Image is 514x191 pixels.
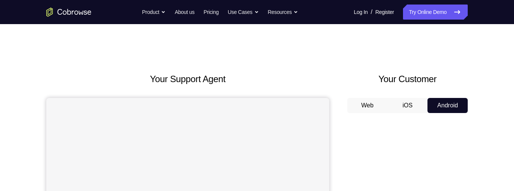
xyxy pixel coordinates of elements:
[347,98,388,113] button: Web
[347,72,468,86] h2: Your Customer
[427,98,468,113] button: Android
[46,72,329,86] h2: Your Support Agent
[403,5,468,20] a: Try Online Demo
[46,8,91,17] a: Go to the home page
[371,8,372,17] span: /
[175,5,194,20] a: About us
[228,5,259,20] button: Use Cases
[376,5,394,20] a: Register
[204,5,219,20] a: Pricing
[354,5,368,20] a: Log In
[388,98,428,113] button: iOS
[268,5,298,20] button: Resources
[142,5,166,20] button: Product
